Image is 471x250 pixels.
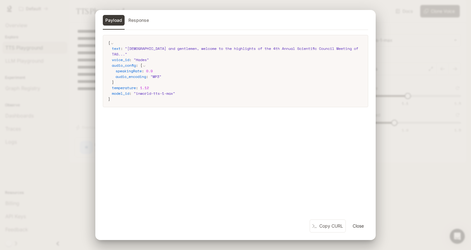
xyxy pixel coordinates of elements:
[310,219,346,233] button: Copy CURL
[103,15,125,26] button: Payload
[134,91,175,96] span: " inworld-tts-1-max "
[112,63,136,68] span: audio_config
[134,57,149,62] span: " Hades "
[112,85,363,91] div: :
[116,68,363,74] div: :
[140,85,149,90] span: 1.12
[116,68,142,74] span: speakingRate
[112,46,363,57] div: :
[112,91,363,96] div: :
[112,57,363,63] div: :
[112,46,121,51] span: text
[150,74,161,79] span: " MP3 "
[116,74,363,79] div: :
[112,57,129,62] span: voice_id
[112,91,129,96] span: model_id
[348,220,368,232] button: Close
[116,74,146,79] span: audio_encoding
[146,68,153,74] span: 0.9
[140,63,142,68] span: {
[112,46,358,57] span: " [DEMOGRAPHIC_DATA] and gentlemen, welcome to the highlights of the 4th Annual Scientific Counci...
[108,40,110,46] span: {
[108,96,110,102] span: }
[112,85,136,90] span: temperature
[126,15,151,26] button: Response
[112,63,363,85] div: :
[112,79,114,85] span: }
